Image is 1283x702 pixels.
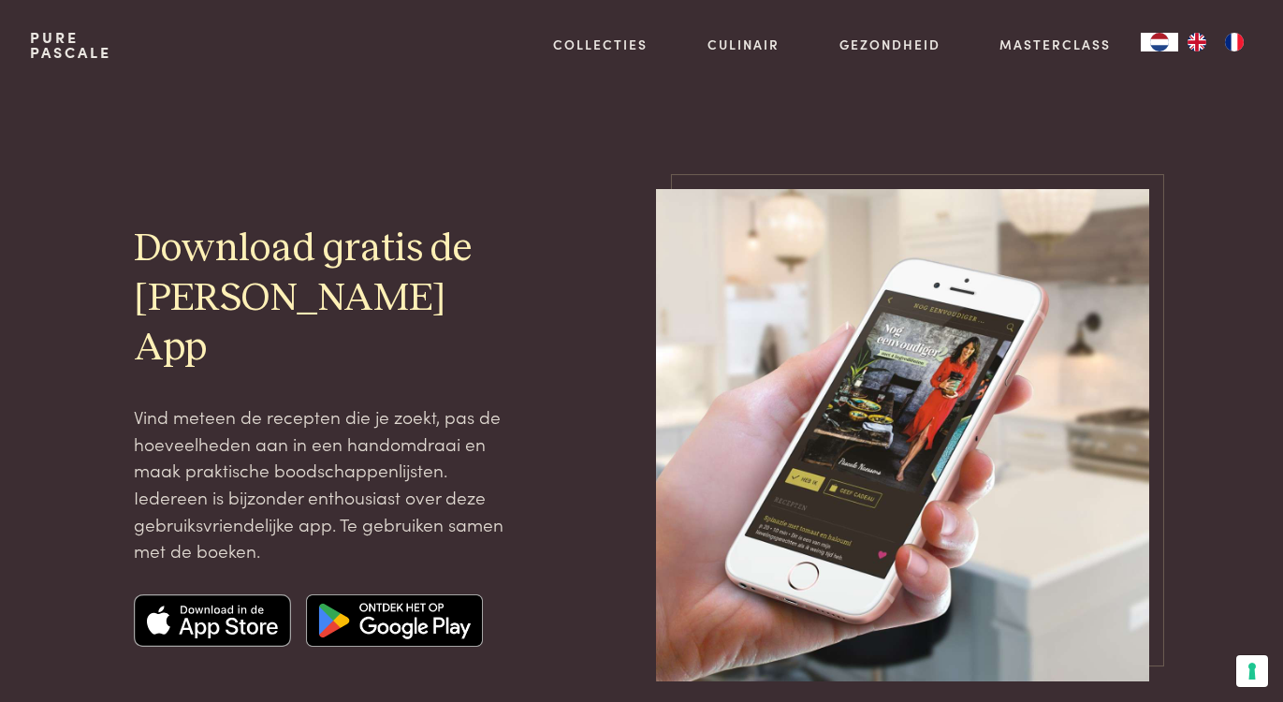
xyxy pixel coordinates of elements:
[1178,33,1253,51] ul: Language list
[134,403,522,564] p: Vind meteen de recepten die je zoekt, pas de hoeveelheden aan in een handomdraai en maak praktisc...
[30,30,111,60] a: PurePascale
[1216,33,1253,51] a: FR
[1141,33,1178,51] div: Language
[1236,655,1268,687] button: Uw voorkeuren voor toestemming voor trackingtechnologieën
[1178,33,1216,51] a: EN
[839,35,940,54] a: Gezondheid
[553,35,648,54] a: Collecties
[134,594,291,647] img: Apple app store
[707,35,780,54] a: Culinair
[656,189,1148,681] img: pascale-naessens-app-mockup
[999,35,1111,54] a: Masterclass
[134,225,522,373] h2: Download gratis de [PERSON_NAME] App
[1141,33,1178,51] a: NL
[306,594,483,647] img: Google app store
[1141,33,1253,51] aside: Language selected: Nederlands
